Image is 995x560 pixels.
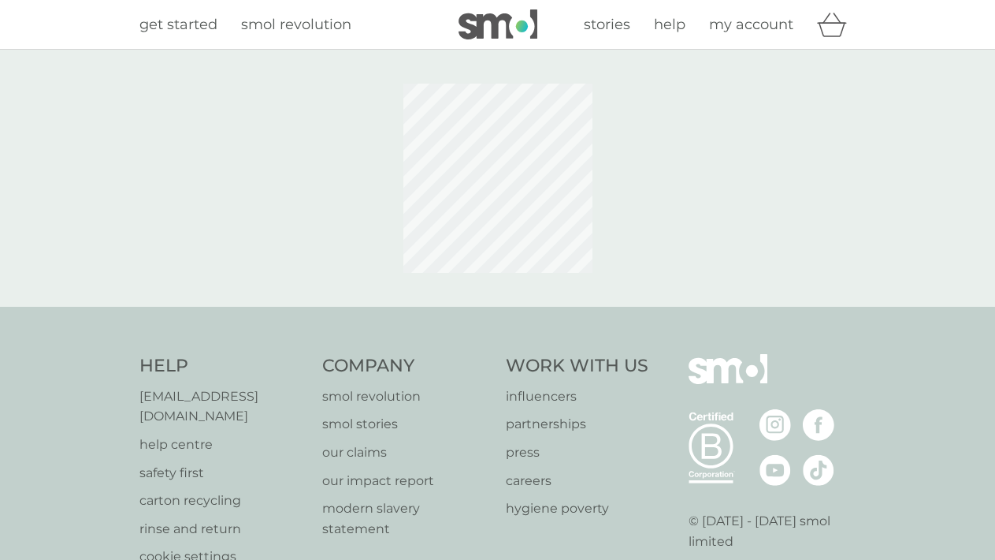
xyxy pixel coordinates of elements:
h4: Work With Us [506,354,648,379]
span: get started [139,16,217,33]
a: press [506,442,648,463]
a: rinse and return [139,519,307,539]
span: help [654,16,685,33]
a: hygiene poverty [506,498,648,519]
img: smol [689,354,767,408]
a: help centre [139,435,307,455]
a: carton recycling [139,491,307,511]
img: smol [459,9,537,39]
a: safety first [139,463,307,483]
a: smol revolution [322,386,490,407]
span: stories [584,16,630,33]
a: partnerships [506,414,648,435]
div: basket [817,9,856,40]
a: our claims [322,442,490,463]
a: stories [584,13,630,36]
a: influencers [506,386,648,407]
a: our impact report [322,471,490,491]
h4: Help [139,354,307,379]
a: careers [506,471,648,491]
img: visit the smol Instagram page [759,409,791,441]
a: my account [709,13,793,36]
a: modern slavery statement [322,498,490,539]
a: smol revolution [241,13,351,36]
img: visit the smol Tiktok page [803,454,834,486]
a: smol stories [322,414,490,435]
img: visit the smol Youtube page [759,454,791,486]
img: visit the smol Facebook page [803,409,834,441]
h4: Company [322,354,490,379]
span: my account [709,16,793,33]
span: smol revolution [241,16,351,33]
a: help [654,13,685,36]
p: © [DATE] - [DATE] smol limited [689,511,856,551]
a: [EMAIL_ADDRESS][DOMAIN_NAME] [139,386,307,427]
a: get started [139,13,217,36]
